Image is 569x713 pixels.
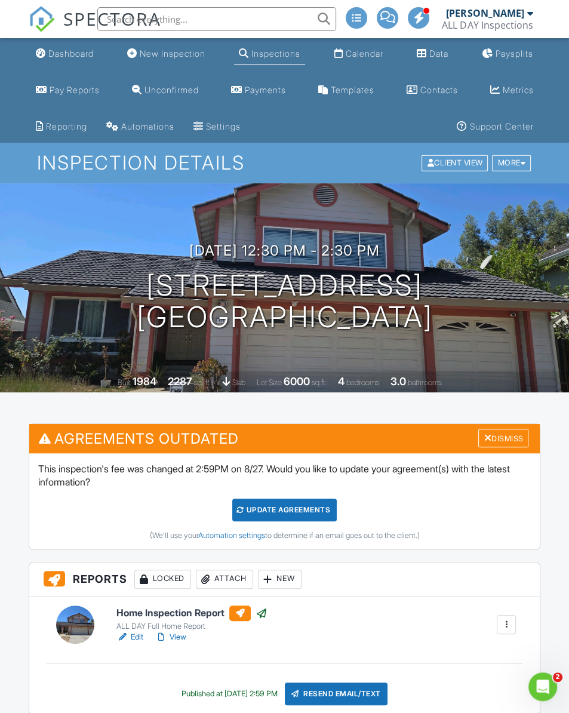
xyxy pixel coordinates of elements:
a: View [155,631,186,643]
span: bedrooms [346,378,379,387]
div: Paysplits [496,48,533,59]
div: Locked [134,570,191,589]
a: Home Inspection Report ALL DAY Full Home Report [116,606,267,632]
div: (We'll use your to determine if an email goes out to the client.) [38,531,531,540]
h3: Agreements Outdated [29,424,540,453]
div: Calendar [346,48,383,59]
a: Automations (Advanced) [102,116,179,138]
h6: Home Inspection Report [116,606,267,621]
div: Pay Reports [50,85,100,95]
a: Settings [189,116,245,138]
div: 4 [338,375,345,388]
a: Metrics [485,79,538,102]
div: New [258,570,302,589]
a: Contacts [401,79,462,102]
h1: [STREET_ADDRESS] [GEOGRAPHIC_DATA] [137,270,433,333]
div: New Inspection [140,48,205,59]
img: The Best Home Inspection Software - Spectora [29,6,55,32]
a: Paysplits [477,43,538,65]
div: 2287 [168,375,192,388]
a: Pay Reports [31,79,104,102]
div: Automations [121,121,174,131]
h3: Reports [29,563,540,597]
a: Inspections [234,43,305,65]
span: Lot Size [257,378,282,387]
div: Update Agreements [232,499,337,521]
div: Client View [422,155,488,171]
h3: [DATE] 12:30 pm - 2:30 pm [189,242,380,259]
a: SPECTORA [29,16,161,41]
a: Templates [313,79,379,102]
div: [PERSON_NAME] [446,7,524,19]
input: Search everything... [97,7,336,31]
a: Calendar [330,43,388,65]
a: Unconfirmed [127,79,204,102]
div: This inspection's fee was changed at 2:59PM on 8/27. Would you like to update your agreement(s) w... [29,453,540,549]
div: Reporting [46,121,87,131]
a: Edit [116,631,143,643]
a: Reporting [31,116,92,138]
span: bathrooms [408,378,442,387]
div: Metrics [502,85,533,95]
div: Resend Email/Text [285,683,387,705]
span: 2 [553,672,562,682]
span: sq.ft. [312,378,327,387]
a: Support Center [452,116,538,138]
a: Payments [226,79,291,102]
div: Inspections [251,48,300,59]
div: Settings [206,121,241,131]
div: Published at [DATE] 2:59 PM [182,689,278,699]
div: 3.0 [390,375,406,388]
div: Unconfirmed [144,85,199,95]
a: New Inspection [122,43,210,65]
span: sq. ft. [194,378,211,387]
div: Attach [196,570,253,589]
a: Client View [420,158,491,167]
div: Data [429,48,448,59]
div: Support Center [469,121,533,131]
div: ALL DAY Inspections [442,19,533,31]
span: slab [232,378,245,387]
h1: Inspection Details [37,152,532,173]
div: More [492,155,531,171]
div: Templates [330,85,374,95]
a: Dashboard [31,43,99,65]
a: Data [412,43,453,65]
span: SPECTORA [63,6,161,31]
div: 1984 [133,375,156,388]
div: Contacts [420,85,457,95]
div: ALL DAY Full Home Report [116,622,267,631]
div: Dismiss [478,429,528,447]
div: Payments [245,85,286,95]
iframe: Intercom live chat [528,672,557,701]
div: Dashboard [48,48,94,59]
div: 6000 [284,375,310,388]
span: Built [118,378,131,387]
a: Automation settings [198,531,265,540]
